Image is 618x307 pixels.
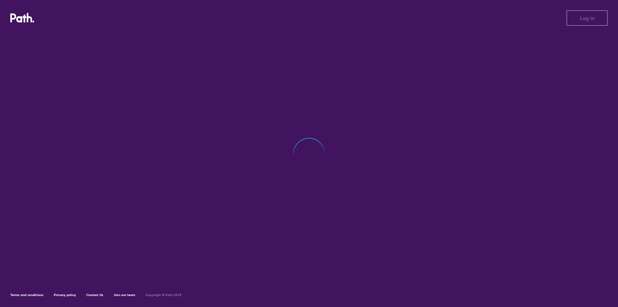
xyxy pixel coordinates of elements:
[145,293,182,297] h6: Copyright © Path 2018
[114,293,135,297] a: Join our team
[86,293,103,297] a: Contact Us
[580,15,595,21] span: Log in
[10,293,43,297] a: Terms and conditions
[566,10,608,26] button: Log in
[54,293,76,297] a: Privacy policy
